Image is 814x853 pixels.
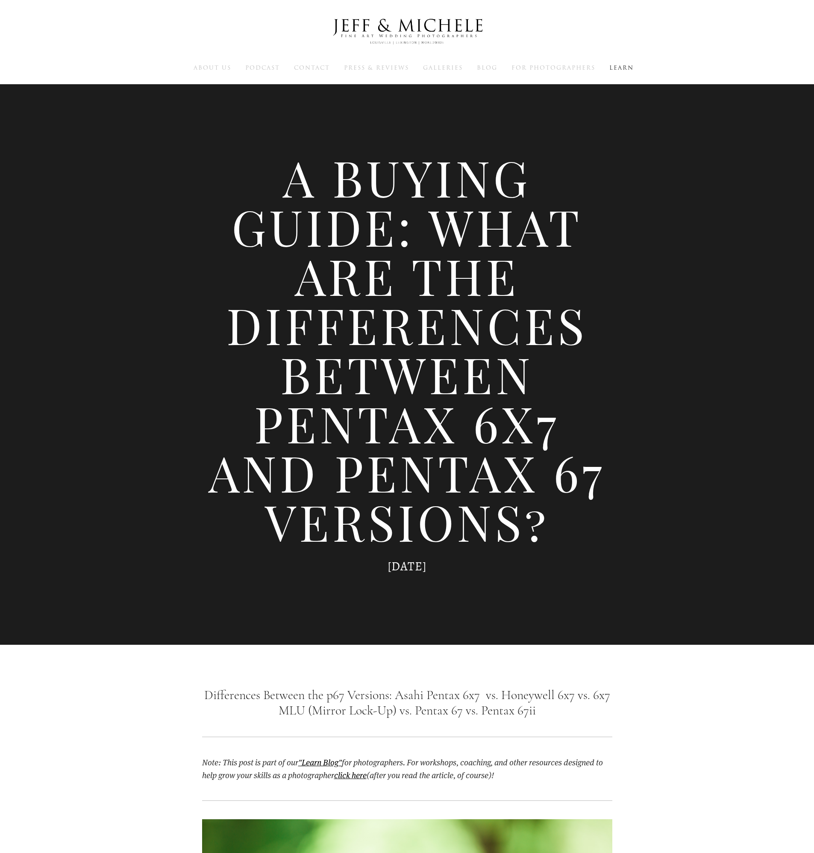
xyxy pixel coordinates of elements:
em: for photographers. For workshops, coaching, and other resources designed to help grow your skills... [202,757,605,780]
a: About Us [194,64,231,71]
img: Louisville Wedding Photographers - Jeff & Michele Wedding Photographers [322,11,493,53]
span: For Photographers [511,64,595,72]
h1: A Buying Guide: What are the Differences Between Pentax 6x7 and Pentax 67 Versions? [202,153,612,546]
span: Blog [477,64,497,72]
span: About Us [194,64,231,72]
span: Press & Reviews [344,64,409,72]
a: click here [334,770,367,780]
a: Galleries [423,64,463,71]
span: Podcast [245,64,280,72]
a: Contact [294,64,330,71]
time: [DATE] [388,558,427,575]
em: (after you read the article, of course)! [367,770,494,780]
a: Blog [477,64,497,71]
a: "Learn Blog" [298,757,342,767]
span: Contact [294,64,330,72]
a: For Photographers [511,64,595,71]
a: Press & Reviews [344,64,409,71]
a: Podcast [245,64,280,71]
span: Galleries [423,64,463,72]
em: Note: This post is part of our [202,757,298,767]
a: Learn [609,64,634,71]
h1: Differences Between the p67 Versions: Asahi Pentax 6x7 vs. Honeywell 6x7 vs. 6x7 MLU (Mirror Lock... [202,688,612,718]
span: Learn [609,64,634,72]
